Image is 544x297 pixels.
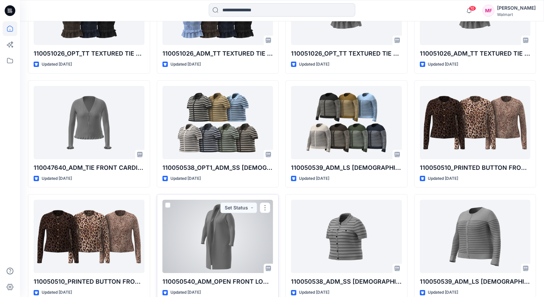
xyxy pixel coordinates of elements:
p: 110051026_ADM_TT TEXTURED TIE FRONT TOP [420,49,531,58]
p: 110050538_ADM_SS [DEMOGRAPHIC_DATA] CARDI [291,277,402,286]
p: Updated [DATE] [42,289,72,296]
p: 110051026_OPT_TT TEXTURED TIE FRONT TOP [34,49,144,58]
p: Updated [DATE] [170,175,201,182]
a: 110050538_OPT1_ADM_SS LADY CARDI [162,86,273,159]
div: Walmart [497,12,536,17]
p: Updated [DATE] [428,175,458,182]
p: 110050539_ADM_LS [DEMOGRAPHIC_DATA] CARDI [291,163,402,172]
a: 110050510_PRINTED BUTTON FRONT CARDIGAN [420,86,531,159]
p: Updated [DATE] [42,175,72,182]
a: 110050539_ADM_LS LADY CARDI [420,200,531,273]
p: Updated [DATE] [428,289,458,296]
div: [PERSON_NAME] [497,4,536,12]
p: 110050539_ADM_LS [DEMOGRAPHIC_DATA] CARDI [420,277,531,286]
p: Updated [DATE] [299,175,329,182]
a: 110050538_ADM_SS LADY CARDI [291,200,402,273]
p: Updated [DATE] [299,289,329,296]
p: Updated [DATE] [42,61,72,68]
p: Updated [DATE] [170,289,201,296]
p: Updated [DATE] [299,61,329,68]
p: 110050538_OPT1_ADM_SS [DEMOGRAPHIC_DATA] CARDI [162,163,273,172]
a: 110047640_ADM_TIE FRONT CARDIGAN [34,86,144,159]
p: 110051026_OPT_TT TEXTURED TIE FRONT TOP [291,49,402,58]
span: 10 [469,6,476,11]
a: 110050540_ADM_OPEN FRONT LONG CARDIGAN [162,200,273,273]
a: 110050539_ADM_LS LADY CARDI [291,86,402,159]
div: MF [482,5,494,17]
p: 110051026_ADM_TT TEXTURED TIE FRONT TOP [162,49,273,58]
p: Updated [DATE] [170,61,201,68]
p: 110050510_PRINTED BUTTON FRONT CARDIGAN [34,277,144,286]
p: Updated [DATE] [428,61,458,68]
p: 110050540_ADM_OPEN FRONT LONG CARDIGAN [162,277,273,286]
a: 110050510_PRINTED BUTTON FRONT CARDIGAN [34,200,144,273]
p: 110047640_ADM_TIE FRONT CARDIGAN [34,163,144,172]
p: 110050510_PRINTED BUTTON FRONT CARDIGAN [420,163,531,172]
